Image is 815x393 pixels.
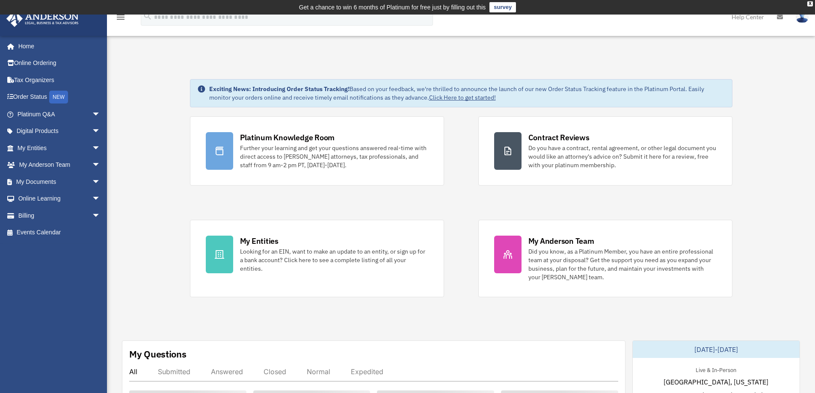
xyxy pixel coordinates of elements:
[264,367,286,376] div: Closed
[664,377,768,387] span: [GEOGRAPHIC_DATA], [US_STATE]
[92,207,109,225] span: arrow_drop_down
[49,91,68,103] div: NEW
[92,173,109,191] span: arrow_drop_down
[129,348,187,360] div: My Questions
[633,341,800,358] div: [DATE]-[DATE]
[116,12,126,22] i: menu
[209,85,350,93] strong: Exciting News: Introducing Order Status Tracking!
[240,236,279,246] div: My Entities
[209,85,725,102] div: Based on your feedback, we're thrilled to announce the launch of our new Order Status Tracking fe...
[489,2,516,12] a: survey
[4,10,81,27] img: Anderson Advisors Platinum Portal
[129,367,137,376] div: All
[307,367,330,376] div: Normal
[143,12,152,21] i: search
[190,220,444,297] a: My Entities Looking for an EIN, want to make an update to an entity, or sign up for a bank accoun...
[158,367,190,376] div: Submitted
[689,365,743,374] div: Live & In-Person
[429,94,496,101] a: Click Here to get started!
[6,106,113,123] a: Platinum Q&Aarrow_drop_down
[6,224,113,241] a: Events Calendar
[92,190,109,208] span: arrow_drop_down
[211,367,243,376] div: Answered
[240,132,335,143] div: Platinum Knowledge Room
[190,116,444,186] a: Platinum Knowledge Room Further your learning and get your questions answered real-time with dire...
[478,116,732,186] a: Contract Reviews Do you have a contract, rental agreement, or other legal document you would like...
[528,247,717,281] div: Did you know, as a Platinum Member, you have an entire professional team at your disposal? Get th...
[240,144,428,169] div: Further your learning and get your questions answered real-time with direct access to [PERSON_NAM...
[92,157,109,174] span: arrow_drop_down
[116,15,126,22] a: menu
[6,71,113,89] a: Tax Organizers
[6,173,113,190] a: My Documentsarrow_drop_down
[6,38,109,55] a: Home
[796,11,809,23] img: User Pic
[351,367,383,376] div: Expedited
[6,207,113,224] a: Billingarrow_drop_down
[6,139,113,157] a: My Entitiesarrow_drop_down
[6,55,113,72] a: Online Ordering
[92,123,109,140] span: arrow_drop_down
[478,220,732,297] a: My Anderson Team Did you know, as a Platinum Member, you have an entire professional team at your...
[6,157,113,174] a: My Anderson Teamarrow_drop_down
[6,190,113,207] a: Online Learningarrow_drop_down
[92,139,109,157] span: arrow_drop_down
[807,1,813,6] div: close
[299,2,486,12] div: Get a chance to win 6 months of Platinum for free just by filling out this
[528,236,594,246] div: My Anderson Team
[92,106,109,123] span: arrow_drop_down
[528,144,717,169] div: Do you have a contract, rental agreement, or other legal document you would like an attorney's ad...
[6,123,113,140] a: Digital Productsarrow_drop_down
[240,247,428,273] div: Looking for an EIN, want to make an update to an entity, or sign up for a bank account? Click her...
[6,89,113,106] a: Order StatusNEW
[528,132,590,143] div: Contract Reviews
